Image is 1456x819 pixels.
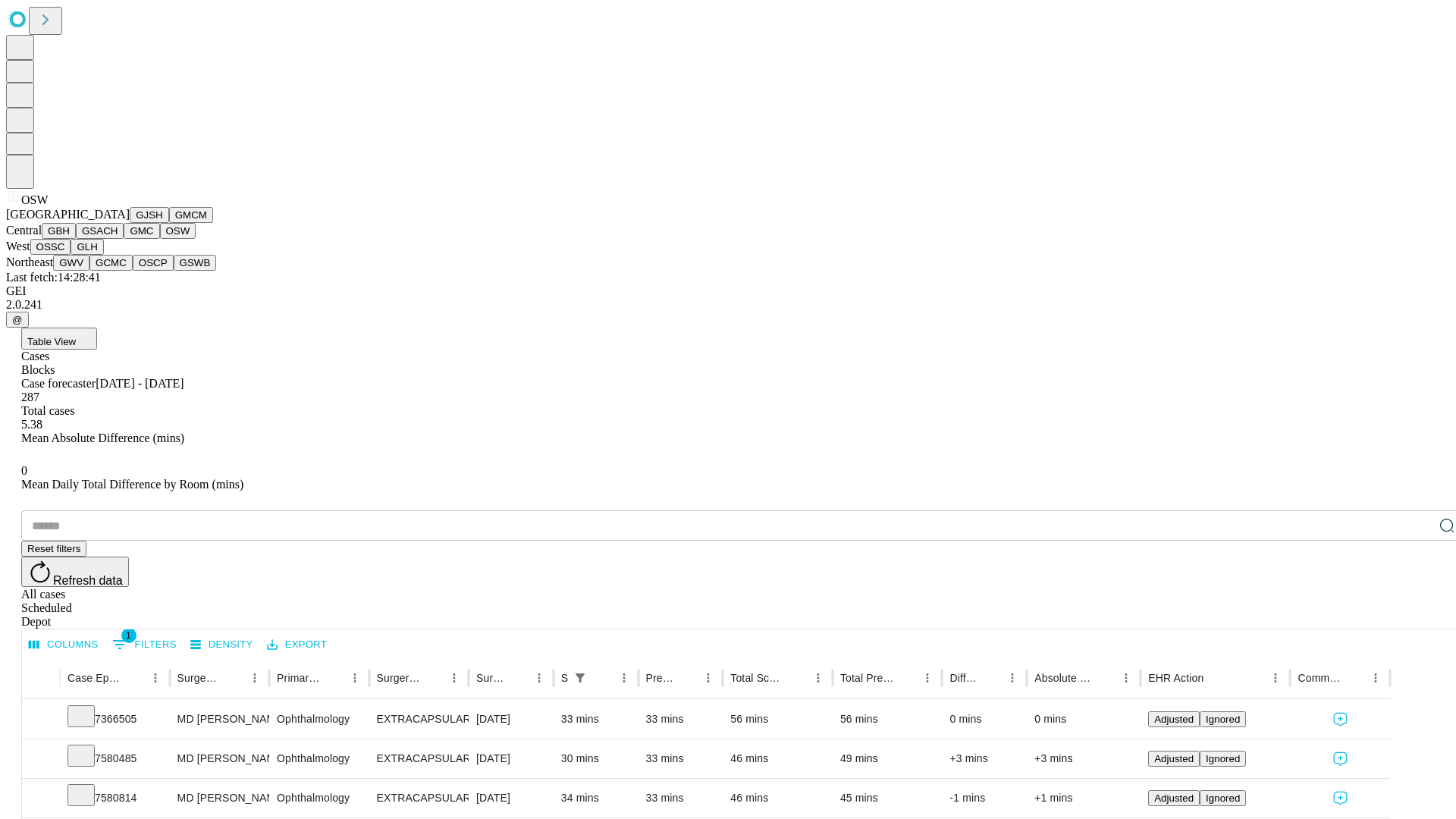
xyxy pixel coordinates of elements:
span: Refresh data [53,574,123,587]
div: 33 mins [561,700,631,739]
div: MD [PERSON_NAME] [177,739,262,778]
button: Menu [808,667,829,689]
div: 7580814 [67,779,162,817]
span: [GEOGRAPHIC_DATA] [6,208,130,221]
div: 1 active filter [570,667,591,689]
button: Menu [444,667,465,689]
div: 30 mins [561,739,631,778]
div: 33 mins [646,739,716,778]
div: [DATE] [476,779,546,817]
button: Show filters [108,632,180,657]
span: [DATE] - [DATE] [96,377,184,390]
button: Show filters [570,667,591,689]
button: Menu [1265,667,1286,689]
div: Total Predicted Duration [840,672,895,684]
div: 34 mins [561,779,631,817]
div: Primary Service [277,672,321,684]
button: Sort [507,667,529,689]
button: Sort [422,667,444,689]
button: OSW [160,223,196,239]
span: Adjusted [1154,714,1194,725]
button: Sort [1094,667,1116,689]
div: +3 mins [949,739,1019,778]
button: Menu [529,667,550,689]
div: 7366505 [67,700,162,739]
button: GLH [71,239,103,255]
span: Last fetch: 14:28:41 [6,271,101,284]
button: Expand [30,707,52,733]
div: MD [PERSON_NAME] [177,700,262,739]
button: GMCM [169,207,213,223]
button: Sort [323,667,344,689]
button: Reset filters [21,541,86,557]
div: Ophthalmology [277,779,361,817]
div: Absolute Difference [1034,672,1093,684]
button: Ignored [1200,790,1246,806]
button: Menu [244,667,265,689]
span: Reset filters [27,543,80,554]
div: 45 mins [840,779,935,817]
span: OSW [21,193,49,206]
span: Table View [27,336,76,347]
button: Table View [21,328,97,350]
span: Adjusted [1154,792,1194,804]
button: GSWB [174,255,217,271]
div: 46 mins [730,739,825,778]
span: Adjusted [1154,753,1194,764]
span: 0 [21,464,27,477]
button: Menu [1116,667,1137,689]
button: Density [187,633,257,657]
div: Predicted In Room Duration [646,672,676,684]
span: Central [6,224,42,237]
button: Menu [1002,667,1023,689]
span: West [6,240,30,253]
button: Sort [896,667,917,689]
div: [DATE] [476,739,546,778]
button: Adjusted [1148,790,1200,806]
button: Select columns [25,633,102,657]
button: Sort [1344,667,1365,689]
div: EXTRACAPSULAR CATARACT REMOVAL WITH [MEDICAL_DATA] [377,779,461,817]
button: Expand [30,786,52,812]
button: Menu [145,667,166,689]
button: Menu [917,667,938,689]
div: Case Epic Id [67,672,122,684]
button: Menu [1365,667,1386,689]
div: 46 mins [730,779,825,817]
button: Sort [592,667,613,689]
div: 2.0.241 [6,298,1450,312]
button: Refresh data [21,557,129,587]
span: Mean Absolute Difference (mins) [21,431,184,444]
button: Sort [1205,667,1226,689]
div: 0 mins [949,700,1019,739]
div: Ophthalmology [277,739,361,778]
span: Mean Daily Total Difference by Room (mins) [21,478,243,491]
button: Menu [698,667,719,689]
button: GCMC [89,255,133,271]
div: Scheduled In Room Duration [561,672,568,684]
div: Surgeon Name [177,672,221,684]
div: [DATE] [476,700,546,739]
button: GMC [124,223,159,239]
div: 56 mins [730,700,825,739]
button: OSCP [133,255,174,271]
button: Sort [676,667,698,689]
button: Sort [981,667,1002,689]
button: GSACH [76,223,124,239]
button: Adjusted [1148,711,1200,727]
button: Sort [786,667,808,689]
button: Export [263,633,331,657]
button: OSSC [30,239,71,255]
button: Ignored [1200,751,1246,767]
div: Surgery Date [476,672,506,684]
div: 33 mins [646,700,716,739]
span: Ignored [1206,792,1240,804]
button: GJSH [130,207,169,223]
div: 7580485 [67,739,162,778]
div: 0 mins [1034,700,1133,739]
span: Ignored [1206,714,1240,725]
span: 1 [121,628,136,643]
div: +3 mins [1034,739,1133,778]
div: EHR Action [1148,672,1203,684]
button: Menu [613,667,635,689]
